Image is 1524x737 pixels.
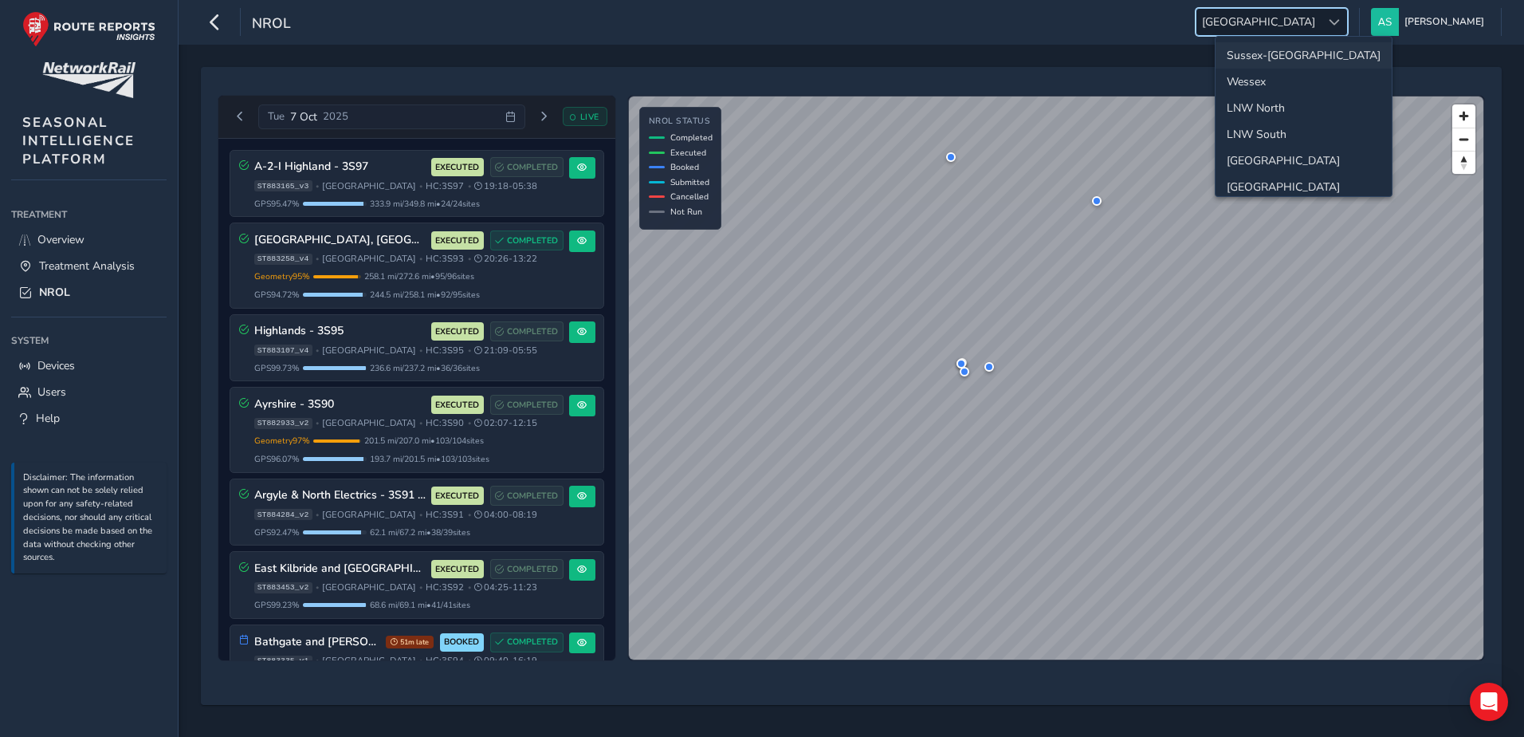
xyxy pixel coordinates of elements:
[629,97,1483,660] canvas: Map
[322,509,416,521] span: [GEOGRAPHIC_DATA]
[435,235,479,247] span: EXECUTED
[419,182,422,191] span: •
[11,329,167,353] div: System
[670,132,713,144] span: Completed
[426,417,464,429] span: HC: 3S90
[290,109,317,124] span: 7 Oct
[316,656,319,665] span: •
[254,418,312,429] span: ST882933_v2
[254,160,426,174] h3: A-2-I Highland - 3S97
[419,419,422,428] span: •
[316,346,319,355] span: •
[474,655,537,667] span: 09:40 - 16:19
[370,453,489,465] span: 193.7 mi / 201.5 mi • 103 / 103 sites
[36,411,60,426] span: Help
[23,471,159,566] p: Disclaimer: The information shown can not be solely relied upon for any safety-related decisions,...
[11,253,167,279] a: Treatment Analysis
[426,655,464,667] span: HC: 3S94
[11,227,167,253] a: Overview
[370,289,480,301] span: 244.5 mi / 258.1 mi • 92 / 95 sites
[11,379,167,405] a: Users
[474,581,537,593] span: 04:25 - 11:23
[419,583,422,592] span: •
[322,655,416,667] span: [GEOGRAPHIC_DATA]
[435,161,479,174] span: EXECUTED
[316,182,319,191] span: •
[1452,104,1475,128] button: Zoom in
[435,325,479,338] span: EXECUTED
[435,490,479,503] span: EXECUTED
[426,180,464,192] span: HC: 3S97
[254,562,426,576] h3: East Kilbride and [GEOGRAPHIC_DATA]
[435,563,479,576] span: EXECUTED
[11,279,167,305] a: NROL
[254,398,426,412] h3: Ayrshire - 3S90
[1371,8,1490,36] button: [PERSON_NAME]
[531,107,557,127] button: Next day
[1216,95,1392,121] li: LNW North
[254,599,300,611] span: GPS 99.23 %
[37,384,66,400] span: Users
[419,254,422,263] span: •
[507,490,558,503] span: COMPLETED
[254,636,380,649] h3: Bathgate and [PERSON_NAME]
[37,358,75,373] span: Devices
[322,253,416,265] span: [GEOGRAPHIC_DATA]
[468,254,471,263] span: •
[468,656,471,665] span: •
[507,325,558,338] span: COMPLETED
[364,435,484,447] span: 201.5 mi / 207.0 mi • 103 / 104 sites
[254,582,312,593] span: ST883453_v2
[11,405,167,432] a: Help
[1216,69,1392,95] li: Wessex
[11,203,167,227] div: Treatment
[316,583,319,592] span: •
[649,116,713,127] h4: NROL Status
[1470,683,1508,721] div: Open Intercom Messenger
[37,232,84,247] span: Overview
[1216,148,1392,174] li: North and East
[254,254,312,265] span: ST883258_v4
[474,417,537,429] span: 02:07 - 12:15
[1404,8,1484,36] span: [PERSON_NAME]
[468,419,471,428] span: •
[39,258,135,274] span: Treatment Analysis
[426,345,464,357] span: HC: 3S95
[323,109,348,124] span: 2025
[254,345,312,356] span: ST883107_v4
[507,636,558,648] span: COMPLETED
[364,270,474,282] span: 258.1 mi / 272.6 mi • 95 / 96 sites
[468,583,471,592] span: •
[316,510,319,519] span: •
[474,253,537,265] span: 20:26 - 13:22
[468,510,471,519] span: •
[370,526,470,538] span: 62.1 mi / 67.2 mi • 38 / 39 sites
[507,235,558,247] span: COMPLETED
[370,198,480,210] span: 333.9 mi / 349.8 mi • 24 / 24 sites
[507,161,558,174] span: COMPLETED
[268,109,285,124] span: Tue
[42,62,136,98] img: customer logo
[316,254,319,263] span: •
[322,581,416,593] span: [GEOGRAPHIC_DATA]
[580,111,599,123] span: LIVE
[419,510,422,519] span: •
[670,206,702,218] span: Not Run
[254,489,426,503] h3: Argyle & North Electrics - 3S91 AM
[254,453,300,465] span: GPS 96.07 %
[426,581,464,593] span: HC: 3S92
[11,353,167,379] a: Devices
[444,636,479,648] span: BOOKED
[254,289,300,301] span: GPS 94.72 %
[254,270,310,282] span: Geometry 95 %
[670,147,706,159] span: Executed
[507,399,558,412] span: COMPLETED
[22,11,155,47] img: rr logo
[670,176,709,188] span: Submitted
[1452,151,1475,174] button: Reset bearing to north
[254,198,300,210] span: GPS 95.47 %
[22,113,135,168] span: SEASONAL INTELLIGENCE PLATFORM
[254,509,312,520] span: ST884284_v2
[370,599,470,611] span: 68.6 mi / 69.1 mi • 41 / 41 sites
[1371,8,1399,36] img: diamond-layout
